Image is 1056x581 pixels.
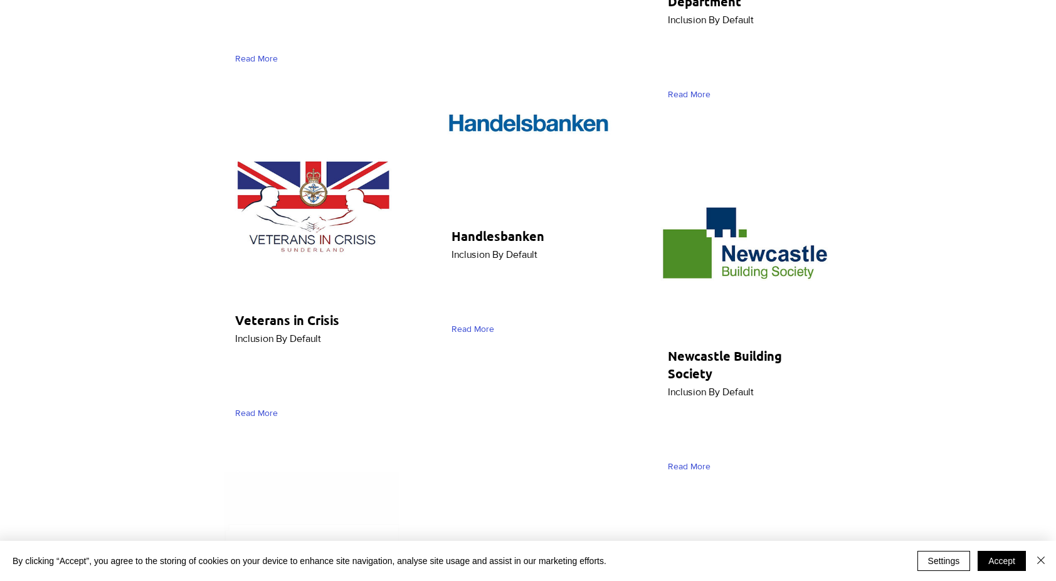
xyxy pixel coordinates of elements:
[235,333,321,344] span: Inclusion By Default
[451,249,537,260] span: Inclusion By Default
[668,456,716,477] a: Read More
[235,407,278,420] span: Read More
[235,48,283,70] a: Read More
[668,348,782,381] span: Newcastle Building Society
[451,323,494,336] span: Read More
[451,228,544,244] span: Handlesbanken
[235,53,278,65] span: Read More
[1033,553,1048,568] img: Close
[668,386,754,397] span: Inclusion By Default
[668,14,754,25] span: Inclusion By Default
[1033,551,1048,571] button: Close
[668,83,716,105] a: Read More
[235,312,339,328] span: Veterans in Crisis
[13,555,606,567] span: By clicking “Accept”, you agree to the storing of cookies on your device to enhance site navigati...
[668,461,710,473] span: Read More
[235,402,283,424] a: Read More
[451,318,500,340] a: Read More
[668,88,710,101] span: Read More
[917,551,971,571] button: Settings
[978,551,1026,571] button: Accept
